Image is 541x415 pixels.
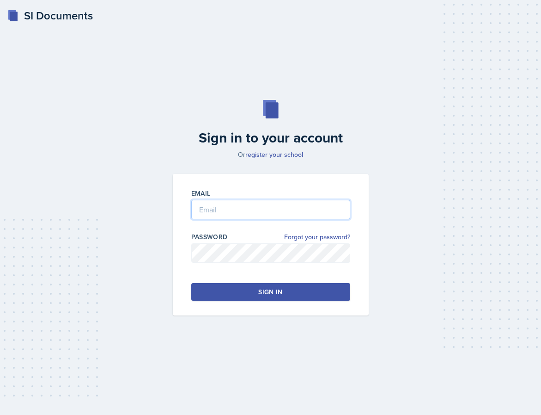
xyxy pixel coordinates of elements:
[7,7,93,24] a: SI Documents
[191,200,350,219] input: Email
[284,232,350,242] a: Forgot your password?
[245,150,303,159] a: register your school
[167,150,374,159] p: Or
[191,189,211,198] label: Email
[258,287,282,297] div: Sign in
[191,283,350,301] button: Sign in
[191,232,228,242] label: Password
[167,130,374,146] h2: Sign in to your account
